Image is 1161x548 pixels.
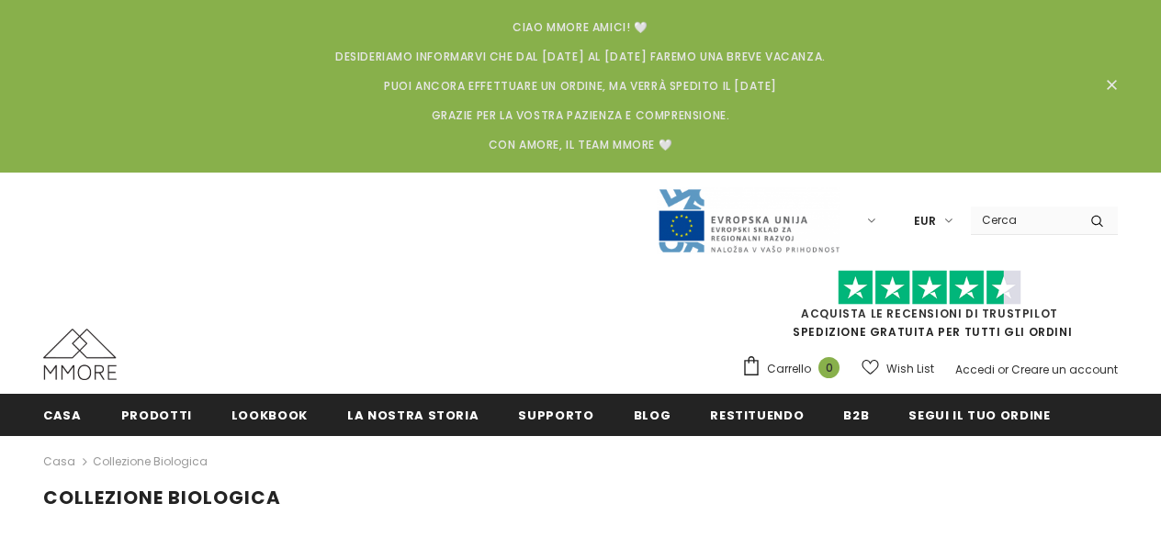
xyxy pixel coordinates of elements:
span: Casa [43,407,82,424]
img: Casi MMORE [43,329,117,380]
span: supporto [518,407,593,424]
a: Casa [43,394,82,435]
span: 0 [818,357,840,378]
a: La nostra storia [347,394,479,435]
p: Con amore, il team MMORE 🤍 [66,136,1095,154]
img: Javni Razpis [657,187,840,254]
a: supporto [518,394,593,435]
a: Collezione biologica [93,453,208,469]
a: Acquista le recensioni di TrustPilot [801,306,1058,321]
a: Blog [634,394,671,435]
span: Restituendo [710,407,804,424]
span: Blog [634,407,671,424]
span: Lookbook [231,407,308,424]
a: Carrello 0 [741,355,849,383]
span: La nostra storia [347,407,479,424]
input: Search Site [971,207,1076,233]
span: B2B [843,407,869,424]
span: Wish List [886,360,934,378]
p: Puoi ancora effettuare un ordine, ma verrà spedito il [DATE] [66,77,1095,95]
a: Javni Razpis [657,212,840,228]
a: Casa [43,451,75,473]
a: B2B [843,394,869,435]
a: Accedi [955,362,995,377]
a: Wish List [862,352,934,385]
a: Lookbook [231,394,308,435]
a: Restituendo [710,394,804,435]
span: Carrello [767,360,811,378]
span: Segui il tuo ordine [908,407,1050,424]
p: Desideriamo informarvi che dal [DATE] al [DATE] faremo una breve vacanza. [66,48,1095,66]
a: Segui il tuo ordine [908,394,1050,435]
span: Collezione biologica [43,485,281,510]
span: EUR [914,212,936,230]
a: Prodotti [121,394,192,435]
span: Prodotti [121,407,192,424]
p: Ciao MMORE Amici! 🤍 [66,18,1095,37]
p: Grazie per la vostra pazienza e comprensione. [66,106,1095,125]
a: Creare un account [1011,362,1118,377]
span: SPEDIZIONE GRATUITA PER TUTTI GLI ORDINI [741,278,1118,340]
span: or [998,362,1009,377]
img: Fidati di Pilot Stars [838,270,1021,306]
